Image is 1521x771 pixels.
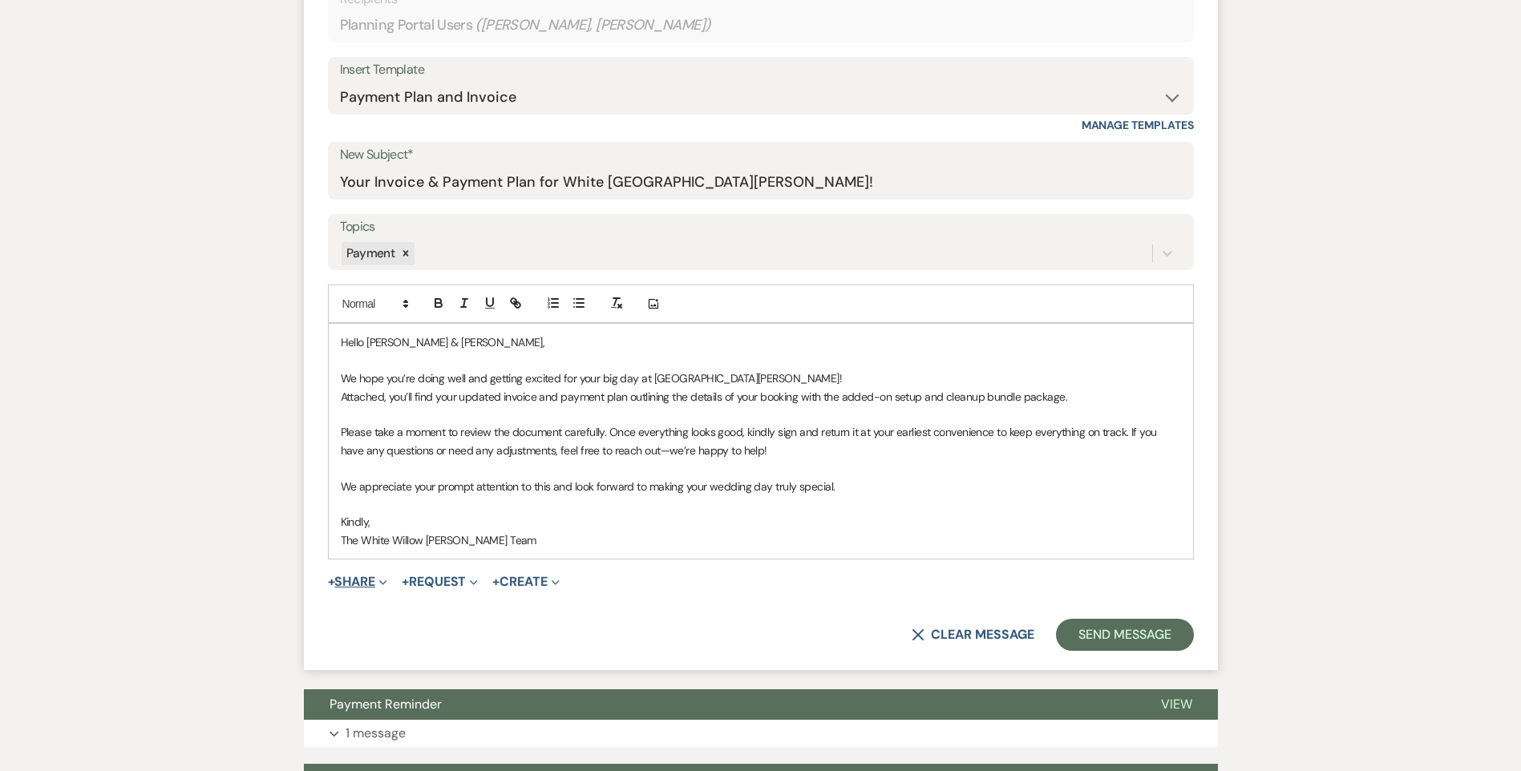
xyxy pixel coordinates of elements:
button: Create [492,575,559,588]
span: + [328,575,335,588]
label: New Subject* [340,143,1182,167]
button: 1 message [304,720,1218,747]
p: 1 message [346,723,406,744]
button: Clear message [912,628,1034,641]
span: View [1161,696,1192,712]
p: Hello [PERSON_NAME] & [PERSON_NAME], [341,333,1181,351]
a: Manage Templates [1082,118,1194,132]
button: Request [402,575,478,588]
button: Share [328,575,388,588]
p: We hope you’re doing well and getting excited for your big day at [GEOGRAPHIC_DATA][PERSON_NAME]! [341,369,1181,387]
p: Please take a moment to review the document carefully. Once everything looks good, kindly sign an... [341,423,1181,459]
p: We appreciate your prompt attention to this and look forward to making your wedding day truly spe... [341,478,1181,495]
button: Send Message [1056,619,1193,651]
div: Payment [342,242,398,265]
span: Payment Reminder [330,696,442,712]
span: ( [PERSON_NAME], [PERSON_NAME] ) [475,14,711,36]
span: + [492,575,500,588]
label: Topics [340,216,1182,239]
p: Attached, you’ll find your updated invoice and payment plan outlining the details of your booking... [341,388,1181,406]
p: The White Willow [PERSON_NAME] Team [341,531,1181,549]
p: Kindly, [341,513,1181,531]
button: View [1135,689,1218,720]
div: Insert Template [340,59,1182,82]
span: + [402,575,409,588]
button: Payment Reminder [304,689,1135,720]
div: Planning Portal Users [340,10,1182,41]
